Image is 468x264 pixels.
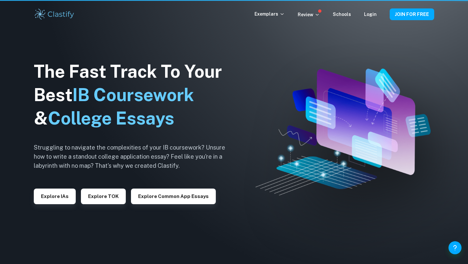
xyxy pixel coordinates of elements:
h6: Struggling to navigate the complexities of your IB coursework? Unsure how to write a standout col... [34,143,235,170]
button: Help and Feedback [448,241,461,254]
a: Explore Common App essays [131,193,216,199]
span: IB Coursework [72,85,194,105]
img: Clastify logo [34,8,75,21]
p: Review [298,11,320,18]
a: Login [364,12,377,17]
span: College Essays [48,108,174,128]
a: Explore TOK [81,193,126,199]
button: Explore TOK [81,189,126,204]
p: Exemplars [254,10,285,18]
a: Schools [333,12,351,17]
button: Explore Common App essays [131,189,216,204]
button: Explore IAs [34,189,76,204]
h1: The Fast Track To Your Best & [34,60,235,130]
a: Explore IAs [34,193,76,199]
img: Clastify hero [255,69,431,195]
button: JOIN FOR FREE [390,8,434,20]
